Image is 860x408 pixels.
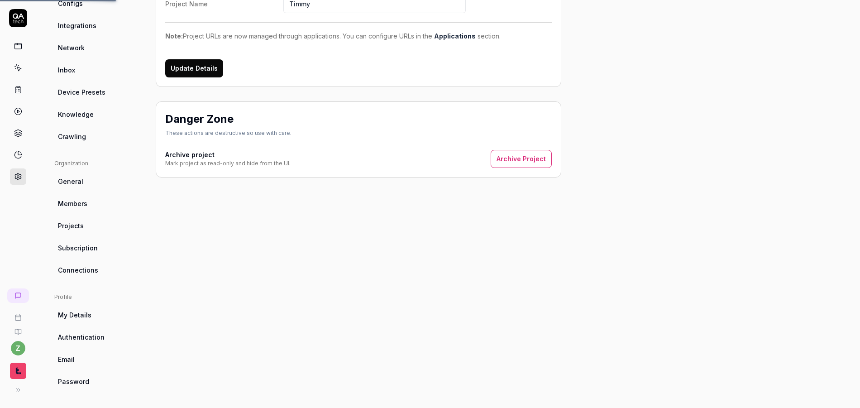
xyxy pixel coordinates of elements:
div: Project URLs are now managed through applications. You can configure URLs in the section. [165,31,552,41]
a: Authentication [54,329,141,346]
img: Timmy Logo [10,363,26,379]
span: Connections [58,265,98,275]
button: Archive Project [491,150,552,168]
a: Crawling [54,128,141,145]
span: Authentication [58,332,105,342]
span: Inbox [58,65,75,75]
div: Organization [54,159,141,168]
div: These actions are destructive so use with care. [165,129,291,137]
button: Timmy Logo [4,355,32,381]
a: Applications [434,32,476,40]
a: Connections [54,262,141,278]
span: Email [58,355,75,364]
a: Password [54,373,141,390]
a: Email [54,351,141,368]
span: Network [58,43,85,53]
span: My Details [58,310,91,320]
a: Documentation [4,321,32,336]
a: Members [54,195,141,212]
h4: Archive project [165,150,291,159]
button: z [11,341,25,355]
span: Members [58,199,87,208]
a: General [54,173,141,190]
a: Inbox [54,62,141,78]
span: Integrations [58,21,96,30]
a: Subscription [54,240,141,256]
div: Profile [54,293,141,301]
span: Password [58,377,89,386]
span: General [58,177,83,186]
div: Mark project as read-only and hide from the UI. [165,159,291,168]
h2: Danger Zone [165,111,234,127]
a: Network [54,39,141,56]
button: Update Details [165,59,223,77]
a: My Details [54,307,141,323]
a: Book a call with us [4,307,32,321]
span: Subscription [58,243,98,253]
a: Projects [54,217,141,234]
span: Projects [58,221,84,230]
a: Device Presets [54,84,141,101]
a: Knowledge [54,106,141,123]
span: Crawling [58,132,86,141]
strong: Note: [165,32,183,40]
a: Integrations [54,17,141,34]
a: New conversation [7,288,29,303]
span: Knowledge [58,110,94,119]
span: Device Presets [58,87,105,97]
